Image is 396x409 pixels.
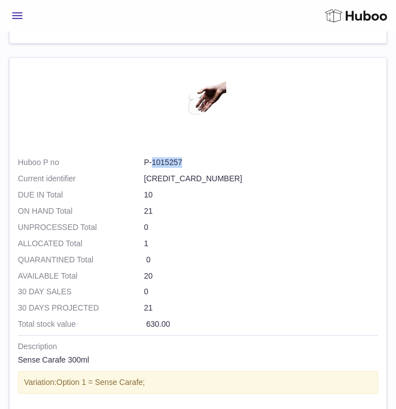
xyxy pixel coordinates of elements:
[18,238,378,255] td: 1
[18,222,378,238] td: 0
[18,303,378,319] td: 21
[18,355,378,365] div: Sense Carafe 300ml
[18,319,144,330] strong: Total stock value
[18,190,378,206] td: 10
[18,286,378,303] td: 0
[18,271,378,287] td: 20
[18,271,144,281] strong: AVAILABLE Total
[144,173,378,184] dd: [CREDIT_CARD_NUMBER]
[18,173,144,184] dt: Current identifier
[18,206,144,217] strong: ON HAND Total
[18,157,144,168] dt: Huboo P no
[18,190,144,200] strong: DUE IN Total
[18,371,378,394] div: Variation:
[18,255,144,265] strong: QUARANTINED Total
[146,319,170,328] span: 630.00
[18,303,144,313] strong: 30 DAYS PROJECTED
[56,378,145,387] span: Option 1 = Sense Carafe;
[18,286,144,297] strong: 30 DAY SALES
[170,66,226,140] img: product image
[18,341,378,355] strong: Description
[18,238,144,249] strong: ALLOCATED Total
[144,157,378,168] dd: P-1015257
[18,222,144,233] strong: UNPROCESSED Total
[146,255,151,264] span: 0
[18,206,378,222] td: 21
